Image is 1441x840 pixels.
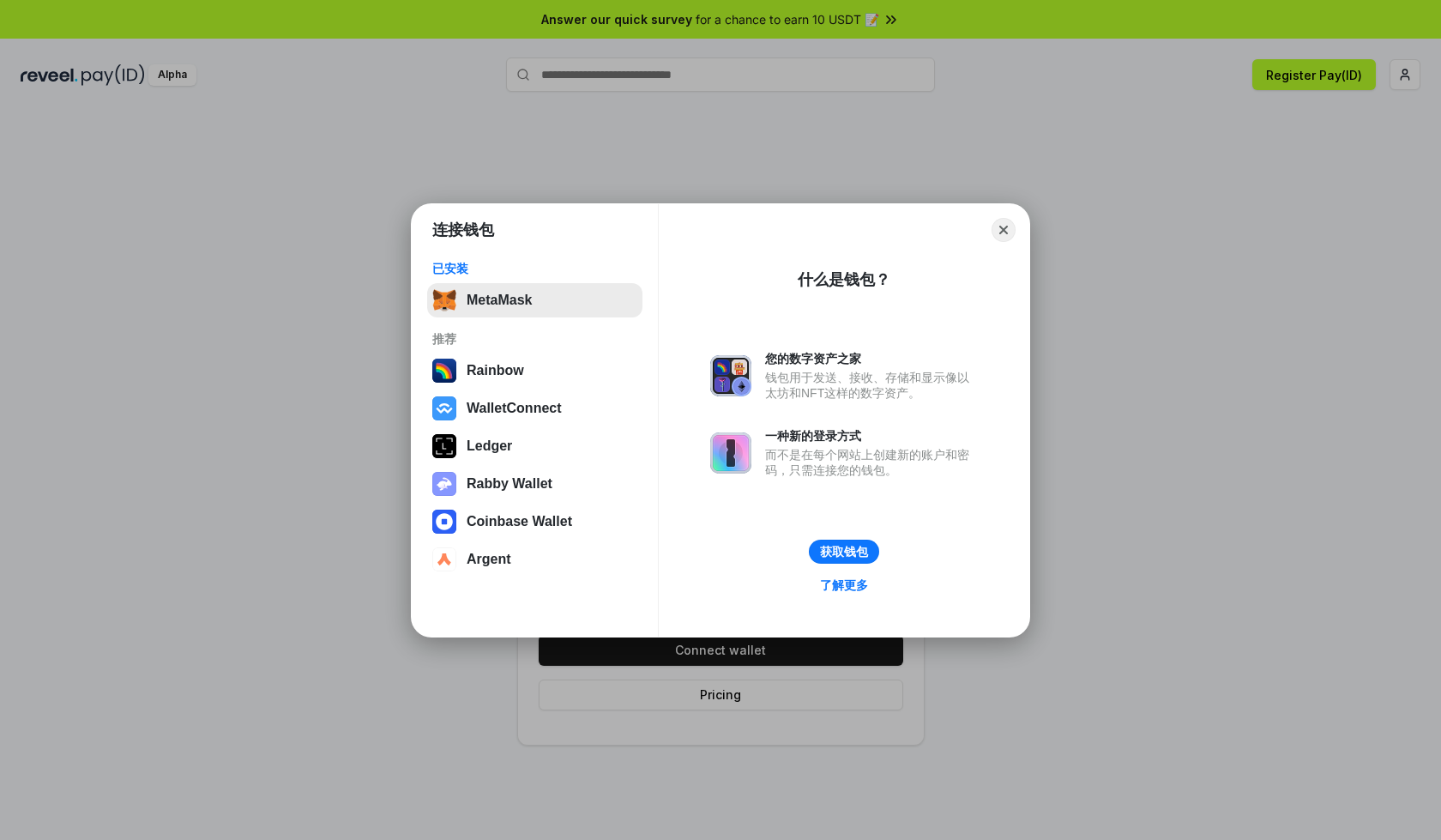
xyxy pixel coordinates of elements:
[820,544,868,559] div: 获取钱包
[427,391,642,426] button: WalletConnect
[467,552,511,567] div: Argent
[765,351,978,366] div: 您的数字资产之家
[710,355,751,396] img: svg+xml,%3Csvg%20xmlns%3D%22http%3A%2F%2Fwww.w3.org%2F2000%2Fsvg%22%20fill%3D%22none%22%20viewBox...
[810,574,878,596] a: 了解更多
[467,476,552,492] div: Rabby Wallet
[432,510,456,534] img: svg+xml,%3Csvg%20width%3D%2228%22%20height%3D%2228%22%20viewBox%3D%220%200%2028%2028%22%20fill%3D...
[820,577,868,593] div: 了解更多
[432,472,456,496] img: svg+xml,%3Csvg%20xmlns%3D%22http%3A%2F%2Fwww.w3.org%2F2000%2Fsvg%22%20fill%3D%22none%22%20viewBox...
[427,429,642,463] button: Ledger
[467,363,524,378] div: Rainbow
[432,288,456,312] img: svg+xml,%3Csvg%20fill%3D%22none%22%20height%3D%2233%22%20viewBox%3D%220%200%2035%2033%22%20width%...
[427,354,642,388] button: Rainbow
[710,432,751,474] img: svg+xml,%3Csvg%20xmlns%3D%22http%3A%2F%2Fwww.w3.org%2F2000%2Fsvg%22%20fill%3D%22none%22%20viewBox...
[432,261,637,276] div: 已安装
[432,331,637,347] div: 推荐
[765,370,978,401] div: 钱包用于发送、接收、存储和显示像以太坊和NFT这样的数字资产。
[432,434,456,458] img: svg+xml,%3Csvg%20xmlns%3D%22http%3A%2F%2Fwww.w3.org%2F2000%2Fsvg%22%20width%3D%2228%22%20height%3...
[427,283,642,317] button: MetaMask
[467,401,562,416] div: WalletConnect
[432,396,456,420] img: svg+xml,%3Csvg%20width%3D%2228%22%20height%3D%2228%22%20viewBox%3D%220%200%2028%2028%22%20fill%3D...
[809,540,879,564] button: 获取钱包
[427,467,642,501] button: Rabby Wallet
[432,220,494,240] h1: 连接钱包
[765,447,978,478] div: 而不是在每个网站上创建新的账户和密码，只需连接您的钱包。
[427,505,642,539] button: Coinbase Wallet
[427,542,642,577] button: Argent
[992,218,1016,242] button: Close
[432,359,456,383] img: svg+xml,%3Csvg%20width%3D%22120%22%20height%3D%22120%22%20viewBox%3D%220%200%20120%20120%22%20fil...
[467,293,532,308] div: MetaMask
[765,428,978,444] div: 一种新的登录方式
[467,514,572,529] div: Coinbase Wallet
[467,438,512,454] div: Ledger
[798,269,890,290] div: 什么是钱包？
[432,547,456,571] img: svg+xml,%3Csvg%20width%3D%2228%22%20height%3D%2228%22%20viewBox%3D%220%200%2028%2028%22%20fill%3D...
